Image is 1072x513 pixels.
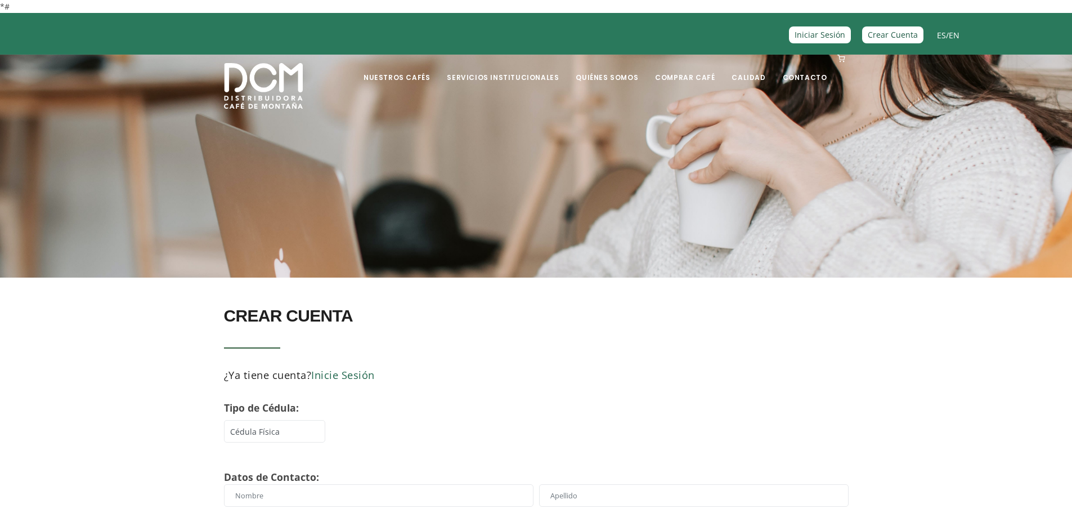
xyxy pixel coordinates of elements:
[539,484,849,507] input: Apellido
[789,26,851,43] a: Iniciar Sesión
[224,300,528,332] h2: CREAR CUENTA
[440,56,566,82] a: Servicios Institucionales
[725,56,772,82] a: Calidad
[224,470,319,484] b: Datos de Contacto:
[937,30,946,41] a: ES
[224,484,533,507] input: Nombre
[311,368,375,382] a: Inicie Sesión
[357,56,437,82] a: Nuestros Cafés
[862,26,923,43] a: Crear Cuenta
[937,29,959,42] span: /
[224,401,299,414] b: Tipo de Cédula:
[648,56,721,82] a: Comprar Café
[949,30,959,41] a: EN
[569,56,645,82] a: Quiénes Somos
[224,365,528,385] h5: ¿Ya tiene cuenta?
[776,56,834,82] a: Contacto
